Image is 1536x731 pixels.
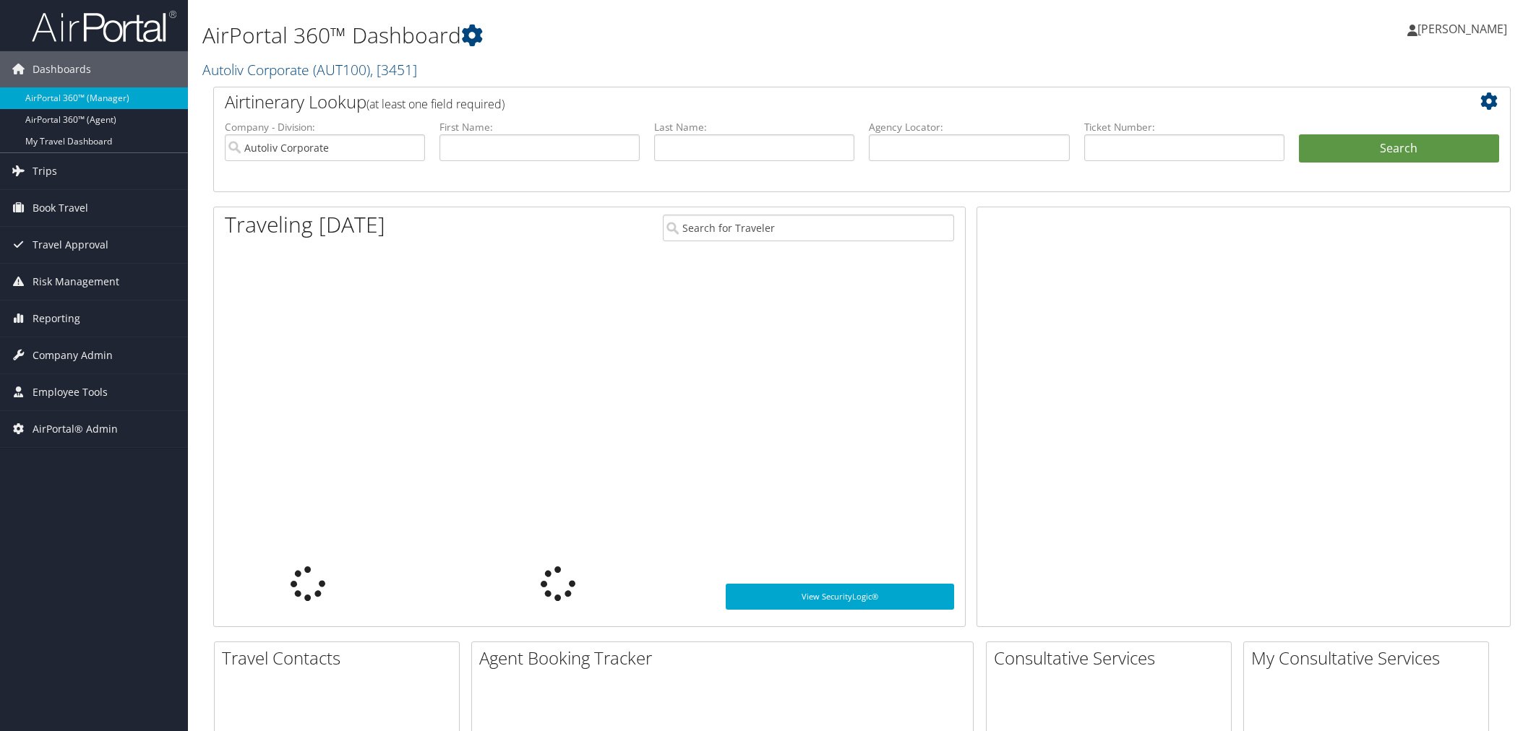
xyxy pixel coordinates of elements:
a: Autoliv Corporate [202,60,417,79]
a: View SecurityLogic® [726,584,954,610]
span: (at least one field required) [366,96,505,112]
span: , [ 3451 ] [370,60,417,79]
h2: Agent Booking Tracker [479,646,973,670]
span: Risk Management [33,264,119,300]
h1: AirPortal 360™ Dashboard [202,20,1082,51]
span: Dashboards [33,51,91,87]
h2: Consultative Services [994,646,1231,670]
span: ( AUT100 ) [313,60,370,79]
span: Employee Tools [33,374,108,410]
span: Book Travel [33,190,88,226]
img: airportal-logo.png [32,9,176,43]
h2: Airtinerary Lookup [225,90,1391,114]
span: Reporting [33,300,80,337]
button: Search [1299,134,1499,163]
label: First Name: [439,120,640,134]
label: Company - Division: [225,120,425,134]
span: AirPortal® Admin [33,411,118,447]
span: Company Admin [33,337,113,373]
h2: Travel Contacts [222,646,459,670]
h1: Traveling [DATE] [225,209,385,240]
label: Ticket Number: [1084,120,1284,134]
label: Last Name: [654,120,854,134]
h2: My Consultative Services [1251,646,1488,670]
span: Travel Approval [33,227,108,263]
input: Search for Traveler [663,215,954,241]
label: Agency Locator: [869,120,1069,134]
span: Trips [33,153,57,189]
a: [PERSON_NAME] [1407,7,1522,51]
span: [PERSON_NAME] [1417,21,1507,37]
